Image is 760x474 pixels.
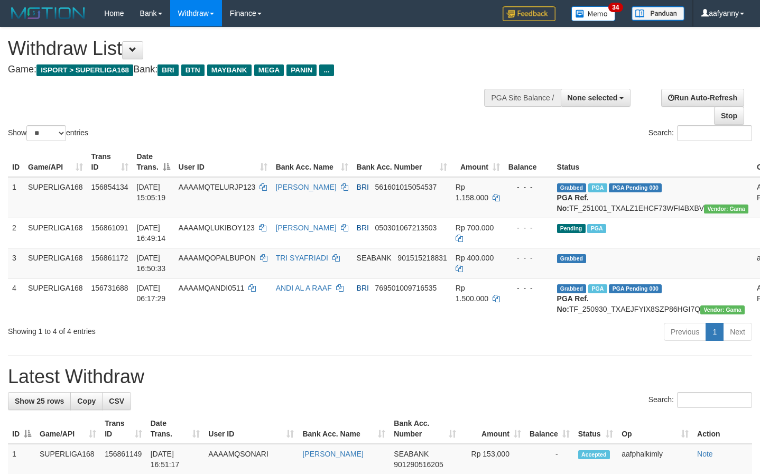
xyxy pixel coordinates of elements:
[723,323,752,341] a: Next
[204,414,298,444] th: User ID: activate to sort column ascending
[91,183,128,191] span: 156854134
[697,450,713,458] a: Note
[8,64,496,75] h4: Game: Bank:
[553,147,753,177] th: Status
[508,222,549,233] div: - - -
[24,248,87,278] td: SUPERLIGA168
[8,38,496,59] h1: Withdraw List
[587,224,606,233] span: Marked by aafsengchandara
[714,107,744,125] a: Stop
[661,89,744,107] a: Run Auto-Refresh
[8,414,35,444] th: ID: activate to sort column descending
[648,125,752,141] label: Search:
[100,414,146,444] th: Trans ID: activate to sort column ascending
[700,305,745,314] span: Vendor URL: https://trx31.1velocity.biz
[557,254,587,263] span: Grabbed
[508,182,549,192] div: - - -
[609,183,662,192] span: PGA Pending
[557,224,586,233] span: Pending
[8,366,752,387] h1: Latest Withdraw
[648,392,752,408] label: Search:
[561,89,631,107] button: None selected
[181,64,205,76] span: BTN
[8,177,24,218] td: 1
[451,147,504,177] th: Amount: activate to sort column ascending
[8,278,24,319] td: 4
[174,147,272,177] th: User ID: activate to sort column ascending
[8,125,88,141] label: Show entries
[298,414,390,444] th: Bank Acc. Name: activate to sort column ascending
[632,6,684,21] img: panduan.png
[70,392,103,410] a: Copy
[609,284,662,293] span: PGA Pending
[504,147,553,177] th: Balance
[553,278,753,319] td: TF_250930_TXAEJFYIX8SZP86HGI7Q
[157,64,178,76] span: BRI
[8,218,24,248] td: 2
[503,6,555,21] img: Feedback.jpg
[508,283,549,293] div: - - -
[91,254,128,262] span: 156861172
[8,322,309,337] div: Showing 1 to 4 of 4 entries
[24,218,87,248] td: SUPERLIGA168
[8,392,71,410] a: Show 25 rows
[394,460,443,469] span: Copy 901290516205 to clipboard
[357,183,369,191] span: BRI
[24,177,87,218] td: SUPERLIGA168
[272,147,353,177] th: Bank Acc. Name: activate to sort column ascending
[375,183,437,191] span: Copy 561601015054537 to clipboard
[706,323,724,341] a: 1
[508,253,549,263] div: - - -
[460,414,525,444] th: Amount: activate to sort column ascending
[557,294,589,313] b: PGA Ref. No:
[456,254,494,262] span: Rp 400.000
[704,205,748,213] span: Vendor URL: https://trx31.1velocity.biz
[8,248,24,278] td: 3
[179,284,245,292] span: AAAAMQANDI0511
[397,254,447,262] span: Copy 901515218831 to clipboard
[102,392,131,410] a: CSV
[15,397,64,405] span: Show 25 rows
[525,414,574,444] th: Balance: activate to sort column ascending
[36,64,133,76] span: ISPORT > SUPERLIGA168
[557,284,587,293] span: Grabbed
[677,125,752,141] input: Search:
[254,64,284,76] span: MEGA
[26,125,66,141] select: Showentries
[357,224,369,232] span: BRI
[302,450,363,458] a: [PERSON_NAME]
[8,147,24,177] th: ID
[179,224,255,232] span: AAAAMQLUKIBOY123
[456,183,488,202] span: Rp 1.158.000
[146,414,205,444] th: Date Trans.: activate to sort column ascending
[571,6,616,21] img: Button%20Memo.svg
[87,147,133,177] th: Trans ID: activate to sort column ascending
[137,183,166,202] span: [DATE] 15:05:19
[557,183,587,192] span: Grabbed
[207,64,252,76] span: MAYBANK
[77,397,96,405] span: Copy
[484,89,560,107] div: PGA Site Balance /
[276,183,337,191] a: [PERSON_NAME]
[664,323,706,341] a: Previous
[179,254,256,262] span: AAAAMQOPALBUPON
[375,284,437,292] span: Copy 769501009716535 to clipboard
[137,224,166,243] span: [DATE] 16:49:14
[617,414,693,444] th: Op: activate to sort column ascending
[353,147,451,177] th: Bank Acc. Number: activate to sort column ascending
[456,224,494,232] span: Rp 700.000
[357,254,392,262] span: SEABANK
[608,3,623,12] span: 34
[24,147,87,177] th: Game/API: activate to sort column ascending
[137,284,166,303] span: [DATE] 06:17:29
[390,414,460,444] th: Bank Acc. Number: activate to sort column ascending
[553,177,753,218] td: TF_251001_TXALZ1EHCF73WFI4BXBV
[137,254,166,273] span: [DATE] 16:50:33
[677,392,752,408] input: Search:
[286,64,317,76] span: PANIN
[276,284,332,292] a: ANDI AL A RAAF
[557,193,589,212] b: PGA Ref. No:
[693,414,752,444] th: Action
[319,64,333,76] span: ...
[276,254,328,262] a: TRI SYAFRIADI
